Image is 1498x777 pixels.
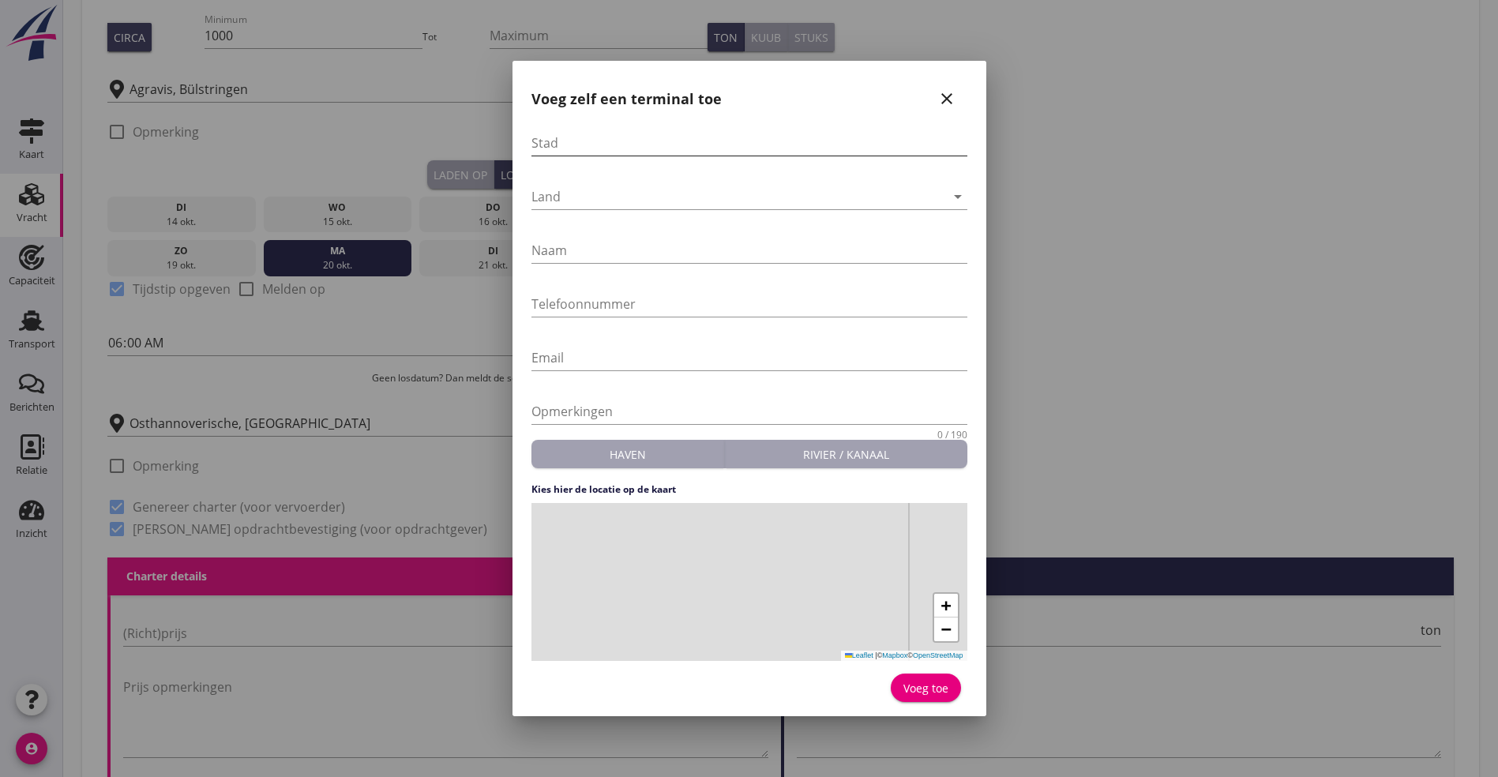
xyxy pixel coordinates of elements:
button: Rivier / kanaal [725,440,967,468]
i: close [937,89,956,108]
span: | [875,651,877,659]
div: Rivier / kanaal [731,446,961,463]
span: + [940,595,951,615]
i: arrow_drop_down [948,187,967,206]
a: OpenStreetMap [913,651,963,659]
input: Naam [531,238,967,263]
div: © © [841,651,967,661]
button: Voeg toe [891,674,961,702]
input: Telefoonnummer [531,291,967,317]
input: Stad [531,130,967,156]
a: Mapbox [882,651,907,659]
input: Opmerkingen [531,399,967,424]
h2: Voeg zelf een terminal toe [531,88,722,110]
div: Haven [538,446,718,463]
h4: Kies hier de locatie op de kaart [531,482,967,497]
a: Zoom in [934,594,958,617]
div: Voeg toe [903,680,948,696]
div: 0 / 190 [937,430,967,440]
input: Email [531,345,967,370]
span: − [940,619,951,639]
a: Leaflet [845,651,873,659]
a: Zoom out [934,617,958,641]
button: Haven [531,440,725,468]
